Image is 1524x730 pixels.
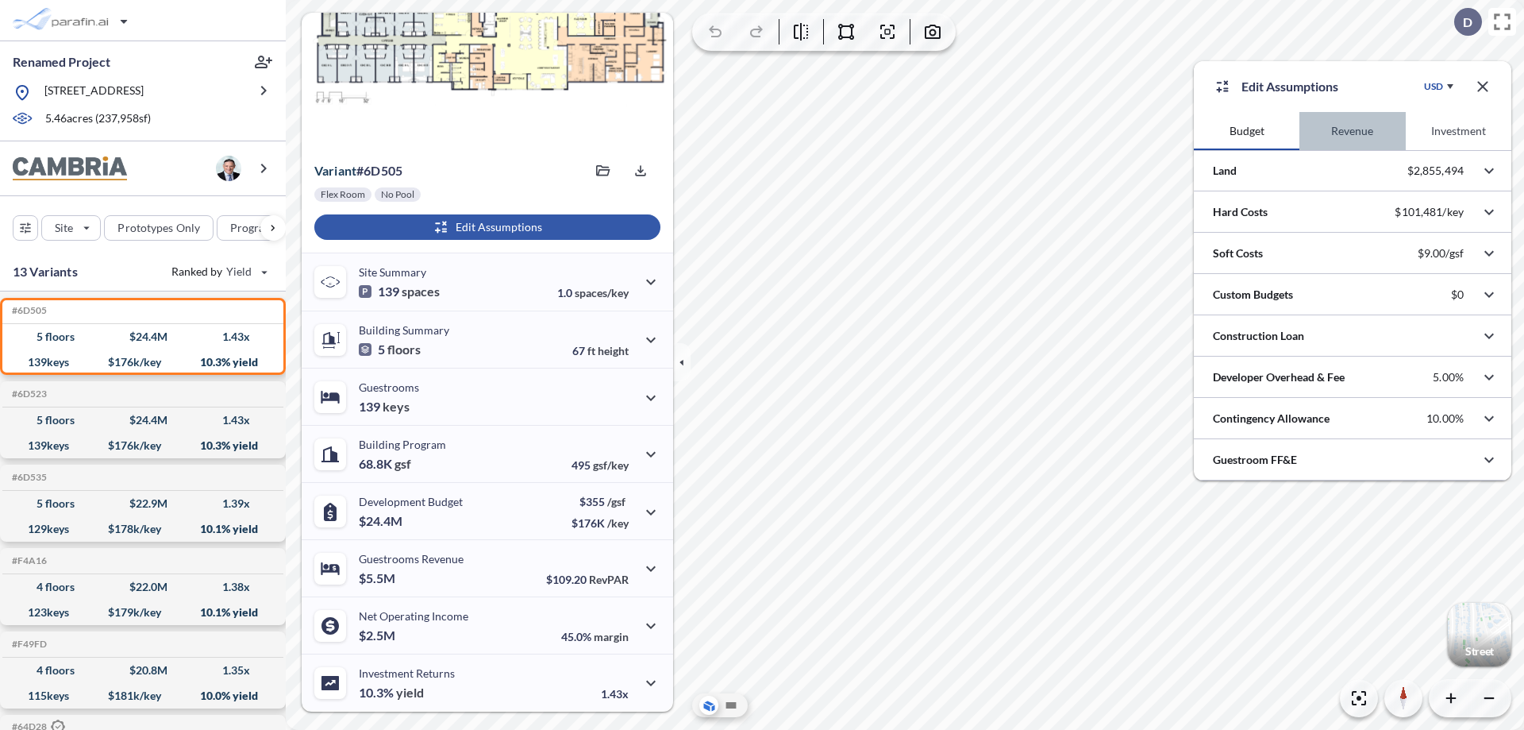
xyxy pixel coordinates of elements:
button: Investment [1406,112,1511,150]
p: Flex Room [321,188,365,201]
button: Edit Assumptions [314,214,660,240]
p: Program [230,220,275,236]
button: Revenue [1299,112,1405,150]
span: Yield [226,264,252,280]
button: Prototypes Only [104,215,214,241]
p: 495 [571,458,629,472]
img: Switcher Image [1448,603,1511,666]
p: $9.00/gsf [1418,246,1464,261]
p: 5 [359,342,421,357]
span: spaces/key [575,286,629,299]
p: Developer Overhead & Fee [1213,369,1345,385]
button: Aerial View [699,696,718,715]
p: Guestroom FF&E [1213,452,1297,468]
h5: Click to copy the code [9,305,47,316]
p: $101,481/key [1395,205,1464,219]
button: Ranked by Yield [159,259,278,284]
button: Budget [1194,112,1299,150]
p: 45.0% [561,630,629,643]
span: Variant [314,163,356,178]
span: yield [396,685,424,701]
p: # 6d505 [314,163,402,179]
p: $2,855,494 [1407,164,1464,178]
p: Construction Loan [1213,328,1304,344]
p: 68.8K [359,456,411,472]
p: 139 [359,284,440,299]
p: 1.43x [601,687,629,701]
p: Hard Costs [1213,204,1268,220]
span: spaces [402,284,440,299]
p: $355 [571,495,629,508]
span: /key [607,516,629,530]
p: Land [1213,163,1237,179]
p: $24.4M [359,513,405,529]
p: Site Summary [359,265,426,279]
p: Street [1465,645,1494,658]
p: Edit Assumptions [1241,77,1338,96]
p: Development Budget [359,495,463,508]
p: [STREET_ADDRESS] [44,83,144,102]
p: 10.00% [1426,411,1464,426]
span: RevPAR [589,573,629,586]
button: Program [217,215,302,241]
button: Site [41,215,101,241]
button: Switcher ImageStreet [1448,603,1511,666]
p: 1.0 [557,286,629,299]
p: Prototypes Only [117,220,200,236]
p: No Pool [381,188,414,201]
p: $0 [1451,288,1464,302]
button: Site Plan [722,696,741,715]
p: Renamed Project [13,53,110,71]
span: height [598,344,629,357]
span: /gsf [607,495,625,508]
h5: Click to copy the code [9,639,47,650]
p: Contingency Allowance [1213,411,1330,427]
h5: Click to copy the code [9,472,47,483]
p: $109.20 [546,573,629,586]
h5: Click to copy the code [9,555,47,566]
span: ft [587,344,595,357]
span: keys [383,399,410,415]
span: gsf/key [593,458,629,472]
p: $2.5M [359,628,398,643]
p: D [1463,15,1472,29]
p: Investment Returns [359,666,455,680]
p: 67 [572,344,629,357]
p: Building Program [359,438,446,451]
p: Net Operating Income [359,609,468,623]
p: Site [55,220,73,236]
span: gsf [394,456,411,472]
p: 10.3% [359,685,424,701]
span: floors [387,342,421,357]
h5: Click to copy the code [9,388,47,400]
p: Building Summary [359,323,449,337]
p: Custom Budgets [1213,287,1293,303]
p: Guestrooms [359,380,419,394]
span: margin [594,630,629,643]
p: 139 [359,399,410,415]
p: Soft Costs [1213,245,1263,261]
div: USD [1424,80,1443,93]
img: BrandImage [13,156,127,181]
p: $5.5M [359,570,398,586]
p: 5.46 acres ( 237,958 sf) [45,110,151,128]
p: 5.00% [1433,370,1464,384]
p: Guestrooms Revenue [359,552,464,566]
p: $176K [571,516,629,530]
p: 13 Variants [13,262,78,281]
img: user logo [216,156,241,181]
